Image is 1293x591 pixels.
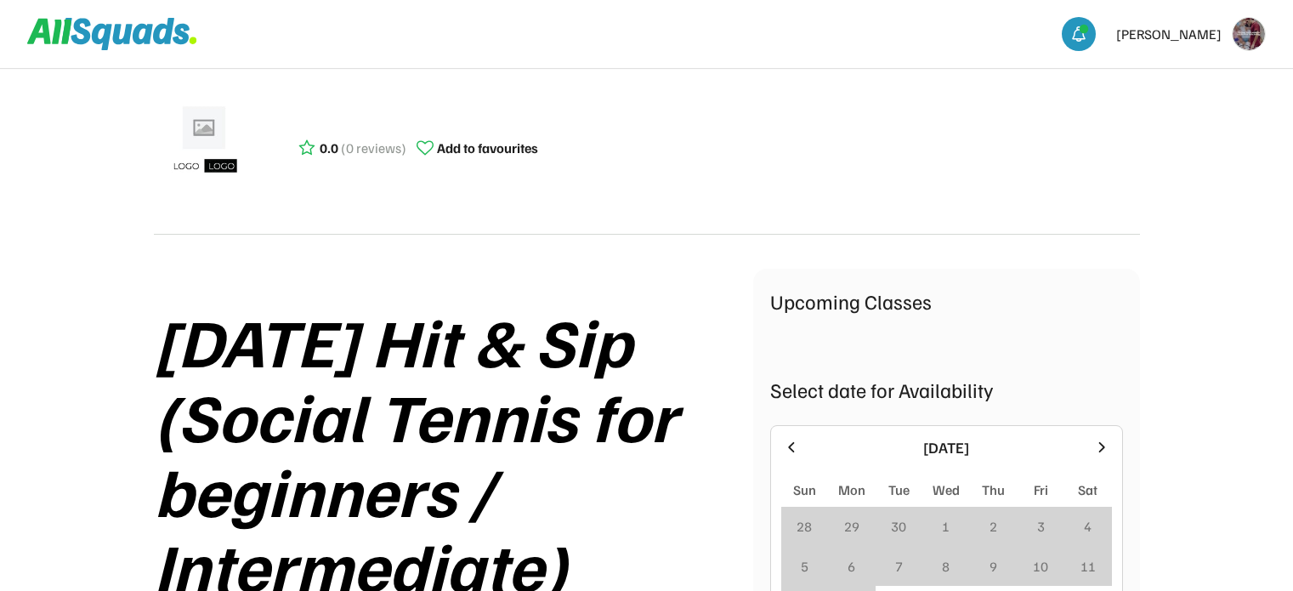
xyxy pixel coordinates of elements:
img: https%3A%2F%2F94044dc9e5d3b3599ffa5e2d56a015ce.cdn.bubble.io%2Ff1750859707228x370883309576455700%... [1233,18,1265,50]
div: 10 [1033,556,1048,577]
div: [DATE] [810,436,1083,459]
div: (0 reviews) [341,138,406,158]
div: Fri [1034,480,1048,500]
div: [PERSON_NAME] [1116,24,1222,44]
div: Wed [933,480,960,500]
div: 2 [990,516,997,537]
div: 28 [797,516,812,537]
img: bell-03%20%281%29.svg [1070,26,1087,43]
div: 4 [1084,516,1092,537]
div: 5 [801,556,808,577]
div: Mon [838,480,865,500]
div: 9 [990,556,997,577]
div: Select date for Availability [770,374,1123,405]
div: 1 [942,516,950,537]
div: 11 [1080,556,1096,577]
div: 0.0 [320,138,338,158]
div: 3 [1037,516,1045,537]
div: 8 [942,556,950,577]
div: Add to favourites [437,138,538,158]
div: Thu [982,480,1005,500]
div: 29 [844,516,859,537]
img: ui-kit-placeholders-product-5_1200x.webp [162,100,247,185]
div: 6 [848,556,855,577]
div: Upcoming Classes [770,286,1123,316]
div: Tue [888,480,910,500]
div: 7 [895,556,903,577]
div: 30 [891,516,906,537]
div: Sat [1078,480,1097,500]
div: Sun [793,480,816,500]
